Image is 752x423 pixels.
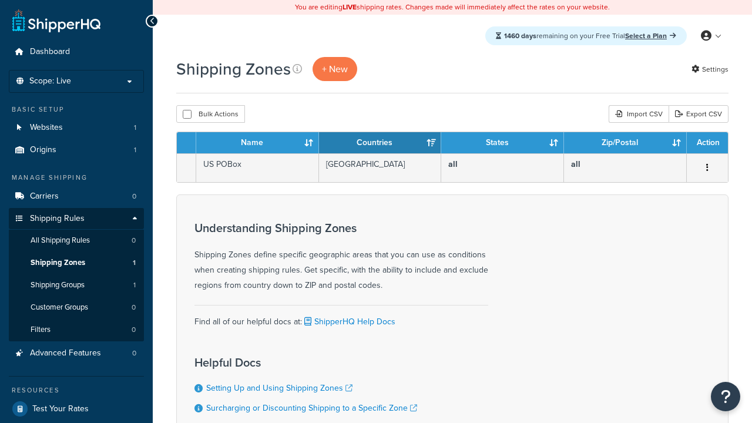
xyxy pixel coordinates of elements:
[31,303,88,313] span: Customer Groups
[9,297,144,318] li: Customer Groups
[9,274,144,296] a: Shipping Groups 1
[30,145,56,155] span: Origins
[196,132,319,153] th: Name: activate to sort column ascending
[29,76,71,86] span: Scope: Live
[133,258,136,268] span: 1
[132,192,136,202] span: 0
[30,47,70,57] span: Dashboard
[313,57,357,81] a: + New
[134,145,136,155] span: 1
[9,274,144,296] li: Shipping Groups
[30,123,63,133] span: Websites
[206,402,417,414] a: Surcharging or Discounting Shipping to a Specific Zone
[194,356,417,369] h3: Helpful Docs
[448,158,458,170] b: all
[133,280,136,290] span: 1
[32,404,89,414] span: Test Your Rates
[194,305,488,330] div: Find all of our helpful docs at:
[302,315,395,328] a: ShipperHQ Help Docs
[134,123,136,133] span: 1
[132,303,136,313] span: 0
[9,208,144,230] a: Shipping Rules
[691,61,728,78] a: Settings
[441,132,564,153] th: States: activate to sort column ascending
[485,26,687,45] div: remaining on your Free Trial
[9,208,144,342] li: Shipping Rules
[9,319,144,341] li: Filters
[31,280,85,290] span: Shipping Groups
[9,385,144,395] div: Resources
[9,297,144,318] a: Customer Groups 0
[30,348,101,358] span: Advanced Features
[9,173,144,183] div: Manage Shipping
[504,31,536,41] strong: 1460 days
[194,221,488,293] div: Shipping Zones define specific geographic areas that you can use as conditions when creating ship...
[132,348,136,358] span: 0
[609,105,669,123] div: Import CSV
[9,41,144,63] a: Dashboard
[12,9,100,32] a: ShipperHQ Home
[9,117,144,139] a: Websites 1
[9,343,144,364] a: Advanced Features 0
[176,105,245,123] button: Bulk Actions
[711,382,740,411] button: Open Resource Center
[176,58,291,80] h1: Shipping Zones
[206,382,352,394] a: Setting Up and Using Shipping Zones
[9,117,144,139] li: Websites
[319,132,442,153] th: Countries: activate to sort column ascending
[132,236,136,246] span: 0
[31,236,90,246] span: All Shipping Rules
[132,325,136,335] span: 0
[9,139,144,161] li: Origins
[30,214,85,224] span: Shipping Rules
[9,230,144,251] a: All Shipping Rules 0
[9,186,144,207] a: Carriers 0
[625,31,676,41] a: Select a Plan
[194,221,488,234] h3: Understanding Shipping Zones
[571,158,580,170] b: all
[687,132,728,153] th: Action
[343,2,357,12] b: LIVE
[9,252,144,274] a: Shipping Zones 1
[669,105,728,123] a: Export CSV
[30,192,59,202] span: Carriers
[9,343,144,364] li: Advanced Features
[322,62,348,76] span: + New
[9,398,144,419] a: Test Your Rates
[9,319,144,341] a: Filters 0
[319,153,442,182] td: [GEOGRAPHIC_DATA]
[9,186,144,207] li: Carriers
[31,258,85,268] span: Shipping Zones
[9,139,144,161] a: Origins 1
[9,252,144,274] li: Shipping Zones
[196,153,319,182] td: US POBox
[31,325,51,335] span: Filters
[564,132,687,153] th: Zip/Postal: activate to sort column ascending
[9,230,144,251] li: All Shipping Rules
[9,105,144,115] div: Basic Setup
